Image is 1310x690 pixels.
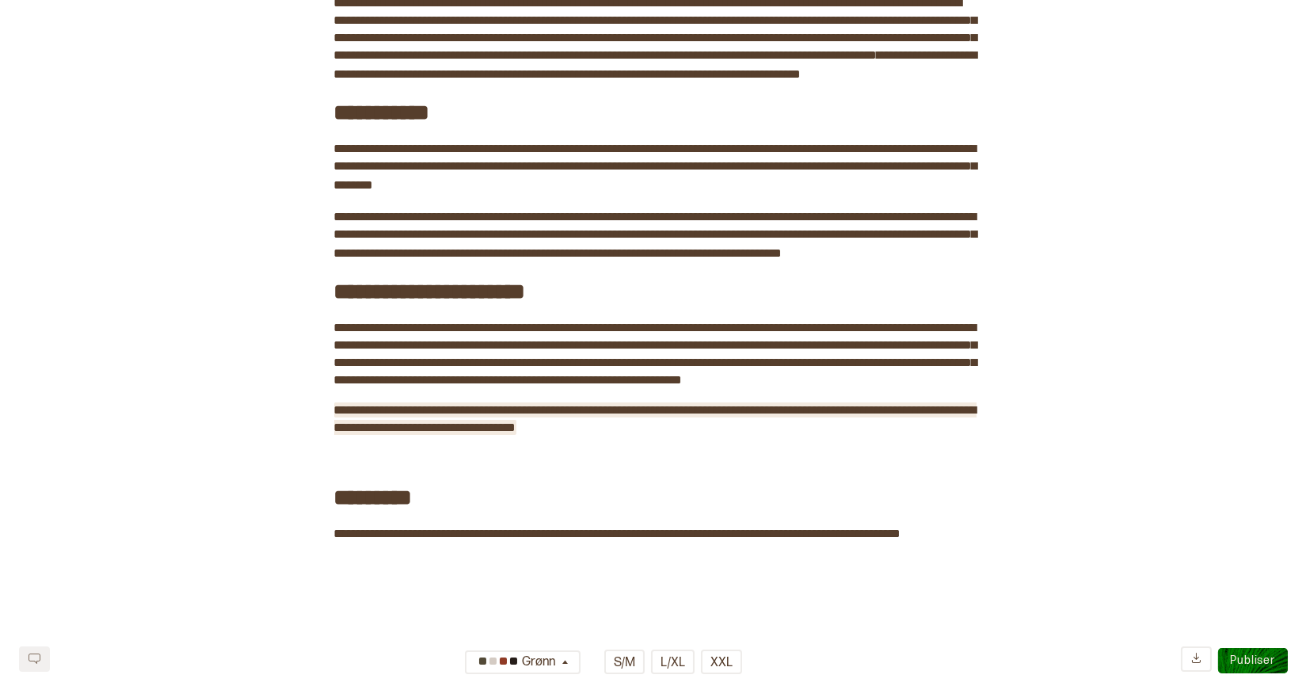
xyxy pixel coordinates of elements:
[474,650,559,676] div: Grønn
[1231,654,1275,667] span: Publiser
[1218,648,1288,673] button: Publiser
[651,650,695,674] button: L/XL
[701,650,742,674] button: XXL
[465,650,581,674] button: Grønn
[604,650,645,674] button: S/M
